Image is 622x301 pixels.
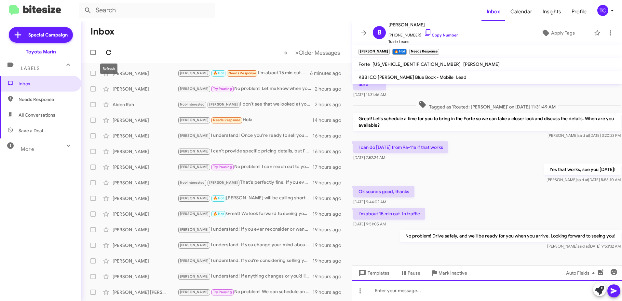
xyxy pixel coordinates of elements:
[19,127,43,134] span: Save a Deal
[577,177,588,182] span: said at
[178,69,310,77] div: I'm about 15 min out. In traffic
[178,288,313,296] div: No problem! We can schedule an appointment for the middle of October when you're back. Just let m...
[456,74,466,80] span: Lead
[597,5,608,16] div: TC
[180,212,209,216] span: [PERSON_NAME]
[313,133,346,139] div: 16 hours ago
[561,267,602,279] button: Auto Fields
[180,118,209,122] span: [PERSON_NAME]
[213,196,224,200] span: 🔥 Hot
[392,49,406,55] small: 🔥 Hot
[353,113,621,131] p: Great! Let's schedule a time for you to bring in the Forte so we can take a closer look and discu...
[180,274,209,279] span: [PERSON_NAME]
[551,27,575,39] span: Apply Tags
[178,194,313,202] div: [PERSON_NAME] will be calling shortly. Thank you!
[358,49,390,55] small: [PERSON_NAME]
[578,133,589,138] span: said at
[178,273,313,280] div: I understand! If anything changes or you’d like to revisit the idea of selling your Corolla, feel...
[566,267,597,279] span: Auto Fields
[19,112,55,118] span: All Conversations
[358,61,370,67] span: Forte
[548,133,621,138] span: [PERSON_NAME] [DATE] 3:20:23 PM
[463,61,500,67] span: [PERSON_NAME]
[213,87,232,91] span: Try Pausing
[178,116,312,124] div: Hola
[180,102,205,107] span: Not-Interested
[213,212,224,216] span: 🔥 Hot
[180,243,209,247] span: [PERSON_NAME]
[353,155,385,160] span: [DATE] 7:52:24 AM
[505,2,537,21] a: Calendar
[180,227,209,232] span: [PERSON_NAME]
[313,242,346,249] div: 19 hours ago
[19,80,74,87] span: Inbox
[178,226,313,233] div: I understand! If you ever reconsider or want to discuss selling your Camry Hybrid, feel free to r...
[577,244,589,249] span: said at
[547,244,621,249] span: [PERSON_NAME] [DATE] 9:53:32 AM
[113,133,178,139] div: [PERSON_NAME]
[213,165,232,169] span: Try Pausing
[180,87,209,91] span: [PERSON_NAME]
[313,195,346,202] div: 19 hours ago
[113,148,178,155] div: [PERSON_NAME]
[180,259,209,263] span: [PERSON_NAME]
[439,267,467,279] span: Mark Inactive
[388,29,458,38] span: [PHONE_NUMBER]
[547,177,621,182] span: [PERSON_NAME] [DATE] 8:58:10 AM
[113,211,178,217] div: [PERSON_NAME]
[26,49,56,55] div: Toyota Marin
[352,267,395,279] button: Templates
[313,226,346,233] div: 19 hours ago
[408,267,420,279] span: Pause
[79,3,215,18] input: Search
[353,186,414,197] p: Ok sounds good, thanks
[113,289,178,295] div: [PERSON_NAME] [PERSON_NAME]
[21,65,40,71] span: Labels
[113,258,178,264] div: [PERSON_NAME]
[313,148,346,155] div: 16 hours ago
[310,70,346,77] div: 6 minutes ago
[357,267,389,279] span: Templates
[544,164,621,175] p: Yes that works, see you [DATE]!
[353,141,448,153] p: I can do [DATE] from 9a-11a if that works
[9,27,73,43] a: Special Campaign
[209,180,238,185] span: [PERSON_NAME]
[313,179,346,186] div: 19 hours ago
[213,118,241,122] span: Needs Response
[228,71,256,75] span: Needs Response
[180,134,209,138] span: [PERSON_NAME]
[353,79,386,90] p: Sure
[388,21,458,29] span: [PERSON_NAME]
[19,96,74,103] span: Needs Response
[525,27,591,39] button: Apply Tags
[178,85,315,93] div: No problem! Let me know when you're back, and we can set up a time to evaluate the vehicle. Looki...
[313,258,346,264] div: 19 hours ago
[377,27,382,38] span: B
[353,199,386,204] span: [DATE] 9:44:02 AM
[313,289,346,295] div: 19 hours ago
[100,64,117,74] div: Refresh
[178,148,313,155] div: I can't provide specific pricing details, but I'd love to set up an appointment for you to visit ...
[295,49,299,57] span: »
[592,5,615,16] button: TC
[313,211,346,217] div: 19 hours ago
[113,86,178,92] div: [PERSON_NAME]
[113,164,178,170] div: [PERSON_NAME]
[113,179,178,186] div: [PERSON_NAME]
[481,2,505,21] a: Inbox
[284,49,288,57] span: «
[113,195,178,202] div: [PERSON_NAME]
[180,180,205,185] span: Not-Interested
[113,242,178,249] div: [PERSON_NAME]
[178,241,313,249] div: I understand. If you change your mind about selling your vehicle, feel free to reach out. We're h...
[180,196,209,200] span: [PERSON_NAME]
[313,273,346,280] div: 19 hours ago
[353,208,425,220] p: I'm about 15 min out. In traffic
[291,46,344,59] button: Next
[178,163,313,171] div: No problem! I can reach out to you when you're back in town. When you're ready to discuss selling...
[537,2,566,21] a: Insights
[178,210,313,218] div: Great! We look forward to seeing you at 4 o'clock [DATE] to discuss your Ram [STREET_ADDRESS] Tha...
[315,101,346,108] div: 2 hours ago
